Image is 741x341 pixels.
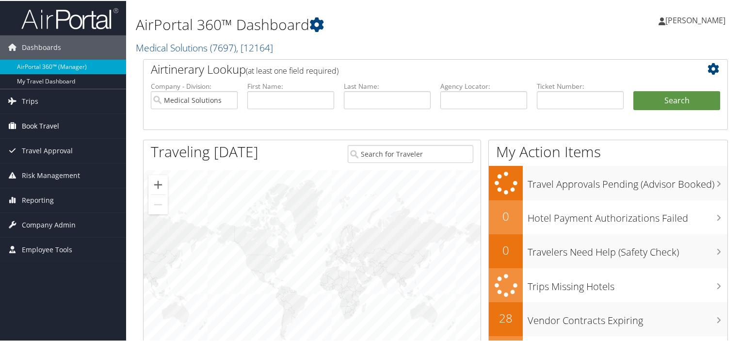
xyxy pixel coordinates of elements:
span: Trips [22,88,38,113]
span: Employee Tools [22,237,72,261]
img: airportal-logo.png [21,6,118,29]
span: Dashboards [22,34,61,59]
button: Zoom in [148,174,168,194]
label: Company - Division: [151,81,238,90]
label: First Name: [247,81,334,90]
h2: 28 [489,309,523,325]
a: Travel Approvals Pending (Advisor Booked) [489,165,727,199]
h1: AirPortal 360™ Dashboard [136,14,535,34]
h3: Vendor Contracts Expiring [528,308,727,326]
h3: Hotel Payment Authorizations Failed [528,206,727,224]
h1: My Action Items [489,141,727,161]
span: ( 7697 ) [210,40,236,53]
label: Ticket Number: [537,81,624,90]
h2: Airtinerary Lookup [151,60,672,77]
input: Search for Traveler [348,144,474,162]
h3: Trips Missing Hotels [528,274,727,292]
span: Company Admin [22,212,76,236]
h1: Traveling [DATE] [151,141,258,161]
a: 0Hotel Payment Authorizations Failed [489,199,727,233]
h2: 0 [489,207,523,224]
h2: 0 [489,241,523,258]
label: Agency Locator: [440,81,527,90]
a: [PERSON_NAME] [659,5,735,34]
a: Trips Missing Hotels [489,267,727,302]
a: Medical Solutions [136,40,273,53]
span: [PERSON_NAME] [665,14,725,25]
span: Travel Approval [22,138,73,162]
button: Search [633,90,720,110]
h3: Travelers Need Help (Safety Check) [528,240,727,258]
h3: Travel Approvals Pending (Advisor Booked) [528,172,727,190]
a: 0Travelers Need Help (Safety Check) [489,233,727,267]
span: Risk Management [22,162,80,187]
span: Reporting [22,187,54,211]
button: Zoom out [148,194,168,213]
span: Book Travel [22,113,59,137]
span: , [ 12164 ] [236,40,273,53]
a: 28Vendor Contracts Expiring [489,301,727,335]
span: (at least one field required) [246,65,338,75]
label: Last Name: [344,81,431,90]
